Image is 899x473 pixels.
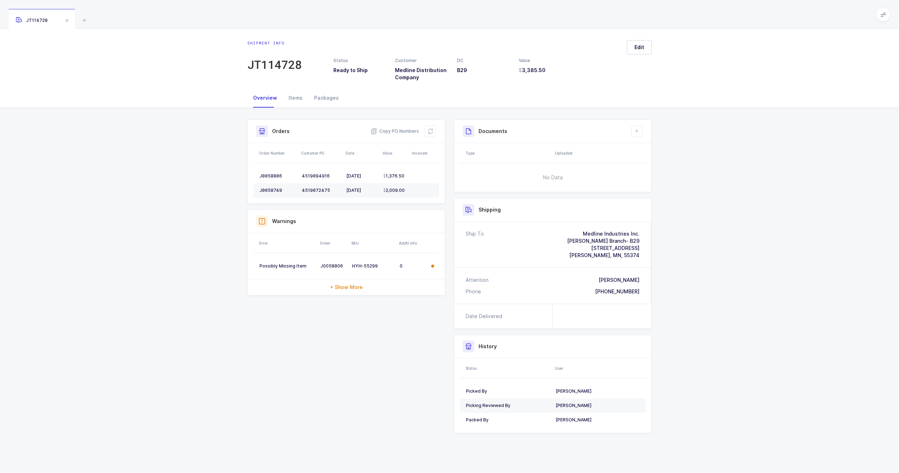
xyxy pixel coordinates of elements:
[399,240,426,246] div: Addtl Info
[479,128,507,135] h3: Documents
[466,313,505,320] div: Date Delivered
[466,230,484,259] div: Ship To
[567,237,639,245] div: [PERSON_NAME] Branch- B29
[479,206,501,213] h3: Shipping
[283,88,308,108] div: Items
[272,218,296,225] h3: Warnings
[627,40,652,55] button: Edit
[320,263,346,269] div: J0058806
[466,417,550,423] div: Packed By
[308,88,344,108] div: Packages
[519,67,546,74] span: 3,385.50
[16,18,48,23] span: JT114728
[395,57,448,64] div: Customer
[457,57,510,64] div: DC
[346,150,378,156] div: Date
[556,388,639,394] div: [PERSON_NAME]
[555,365,643,371] div: User
[412,150,437,156] div: Invoiced
[330,284,363,291] span: + Show More
[395,67,448,81] h3: Medline Distribution Company
[519,57,572,64] div: Value
[556,417,639,423] div: [PERSON_NAME]
[569,252,639,258] span: [PERSON_NAME], MN, 55374
[595,288,639,295] div: [PHONE_NUMBER]
[260,173,296,179] div: J0058806
[272,128,290,135] h3: Orders
[260,263,315,269] div: Possibly Missing Item
[259,150,297,156] div: Order Number
[466,388,550,394] div: Picked By
[466,276,489,284] div: Attention
[302,173,341,179] div: 4519094916
[634,44,644,51] span: Edit
[599,276,639,284] div: [PERSON_NAME]
[555,150,643,156] div: Uploaded
[466,365,551,371] div: Status
[371,128,419,135] button: Copy PO Numbers
[567,230,639,237] div: Medline Industries Inc.
[351,240,395,246] div: SKU
[466,150,551,156] div: Type
[333,67,386,74] h3: Ready to Ship
[248,279,445,295] div: + Show More
[382,150,408,156] div: Value
[333,57,386,64] div: Status
[383,188,405,193] span: 2,009.00
[457,67,510,74] h3: B29
[400,263,425,269] div: 0
[352,263,394,269] div: HYH-55299
[567,245,639,252] div: [STREET_ADDRESS]
[302,188,341,193] div: 4519072475
[320,240,347,246] div: Order
[466,403,550,408] div: Picking Reviewed By
[247,40,302,46] div: Shipment info
[346,173,377,179] div: [DATE]
[259,240,315,246] div: Error
[247,88,283,108] div: Overview
[506,167,599,188] span: No Data
[466,288,481,295] div: Phone
[479,343,497,350] h3: History
[556,403,639,408] div: [PERSON_NAME]
[301,150,341,156] div: Customer PO
[383,173,404,179] span: 1,376.50
[346,188,377,193] div: [DATE]
[260,188,296,193] div: J0058749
